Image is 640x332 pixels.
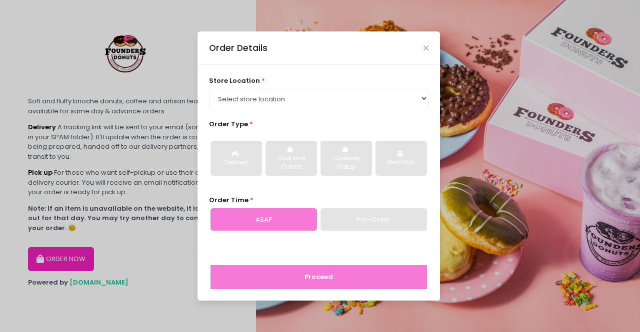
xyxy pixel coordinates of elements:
div: Order Details [209,41,267,54]
button: Close [423,45,428,50]
button: Delivery [210,141,262,176]
button: Proceed [210,265,427,289]
button: Click and Collect [265,141,317,176]
span: Order Time [209,195,248,205]
div: Curbside Pickup [327,154,365,172]
div: Click and Collect [272,154,310,172]
button: Curbside Pickup [320,141,372,176]
span: store location [209,76,260,85]
div: Meal Plan [382,158,420,167]
button: Meal Plan [375,141,427,176]
span: Order Type [209,119,248,129]
div: Delivery [217,158,255,167]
